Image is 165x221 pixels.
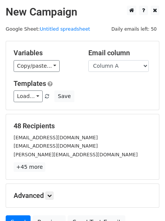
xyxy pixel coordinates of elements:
h2: New Campaign [6,6,159,19]
button: Save [54,90,74,102]
h5: 48 Recipients [14,122,151,130]
small: [EMAIL_ADDRESS][DOMAIN_NAME] [14,143,98,149]
small: [PERSON_NAME][EMAIL_ADDRESS][DOMAIN_NAME] [14,152,138,157]
a: Templates [14,79,46,87]
span: Daily emails left: 50 [109,25,159,33]
iframe: Chat Widget [127,185,165,221]
h5: Advanced [14,191,151,200]
a: Untitled spreadsheet [40,26,90,32]
small: Google Sheet: [6,26,90,32]
a: Load... [14,90,43,102]
a: +45 more [14,162,45,172]
a: Copy/paste... [14,60,60,72]
a: Daily emails left: 50 [109,26,159,32]
h5: Variables [14,49,77,57]
h5: Email column [88,49,152,57]
small: [EMAIL_ADDRESS][DOMAIN_NAME] [14,135,98,140]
